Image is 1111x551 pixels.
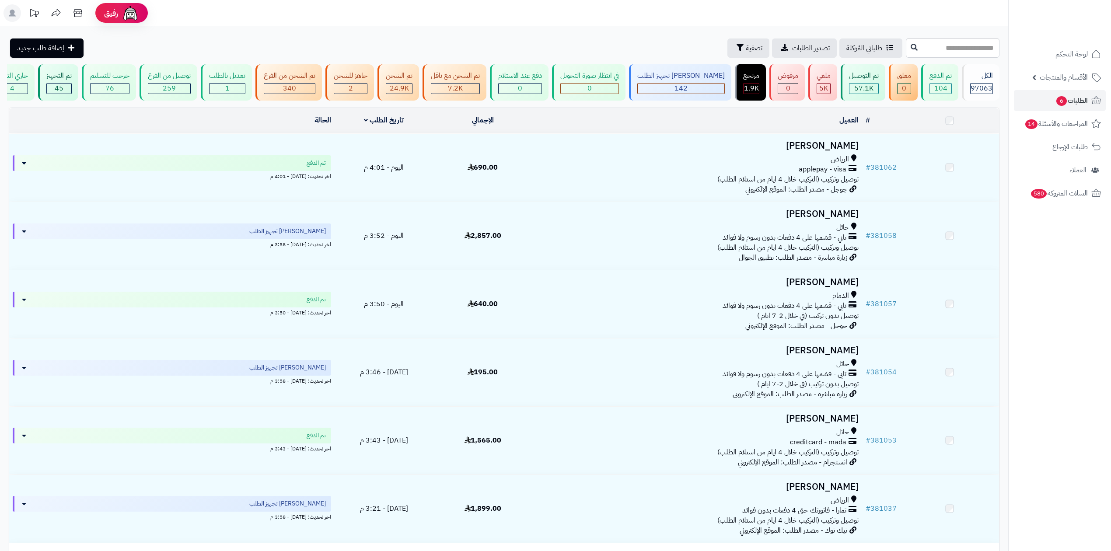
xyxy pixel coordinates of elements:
span: جوجل - مصدر الطلب: الموقع الإلكتروني [745,321,847,331]
span: 259 [163,83,176,94]
span: السلات المتروكة [1030,187,1088,199]
a: السلات المتروكة580 [1014,183,1106,204]
a: معلق 0 [887,64,919,101]
span: 76 [105,83,114,94]
span: انستجرام - مصدر الطلب: الموقع الإلكتروني [738,457,847,467]
a: لوحة التحكم [1014,44,1106,65]
h3: [PERSON_NAME] [536,209,859,219]
a: تم الشحن مع ناقل 7.2K [421,64,488,101]
h3: [PERSON_NAME] [536,345,859,356]
span: الطلبات [1055,94,1088,107]
div: جاهز للشحن [334,71,367,81]
span: 690.00 [468,162,498,173]
span: 4 [10,83,14,94]
div: ملغي [817,71,831,81]
span: الدمام [832,291,849,301]
span: تم الدفع [307,159,326,167]
span: 97063 [971,83,992,94]
a: تم التجهيز 45 [36,64,80,101]
div: 24881 [386,84,412,94]
span: # [866,299,870,309]
span: الرياض [831,495,849,506]
span: تصدير الطلبات [792,43,830,53]
span: زيارة مباشرة - مصدر الطلب: الموقع الإلكتروني [733,389,847,399]
a: تم التوصيل 57.1K [839,64,887,101]
div: اخر تحديث: [DATE] - 3:43 م [13,443,331,453]
div: اخر تحديث: [DATE] - 3:58 م [13,376,331,385]
a: # [866,115,870,126]
a: تعديل بالطلب 1 [199,64,254,101]
div: 1 [210,84,245,94]
span: إضافة طلب جديد [17,43,64,53]
span: تابي - قسّمها على 4 دفعات بدون رسوم ولا فوائد [723,369,846,379]
div: تم التجهيز [46,71,72,81]
a: تحديثات المنصة [23,4,45,24]
a: جاهز للشحن 2 [324,64,376,101]
span: 104 [934,83,947,94]
span: 6 [1056,96,1067,106]
span: 45 [55,83,63,94]
div: في انتظار صورة التحويل [560,71,619,81]
div: 259 [148,84,190,94]
span: 142 [674,83,688,94]
span: 195.00 [468,367,498,377]
div: [PERSON_NAME] تجهيز الطلب [637,71,725,81]
span: المراجعات والأسئلة [1024,118,1088,130]
span: 1.9K [744,83,759,94]
div: مرفوض [778,71,798,81]
a: الطلبات6 [1014,90,1106,111]
div: اخر تحديث: [DATE] - 3:58 م [13,512,331,521]
span: 1,565.00 [465,435,501,446]
span: توصيل وتركيب (التركيب خلال 4 ايام من استلام الطلب) [717,174,859,185]
a: [PERSON_NAME] تجهيز الطلب 142 [627,64,733,101]
a: #381062 [866,162,897,173]
div: 5005 [817,84,830,94]
a: تم الدفع 104 [919,64,960,101]
span: # [866,162,870,173]
span: رفيق [104,8,118,18]
span: الأقسام والمنتجات [1040,71,1088,84]
div: 1854 [744,84,759,94]
span: العملاء [1069,164,1087,176]
span: جوجل - مصدر الطلب: الموقع الإلكتروني [745,184,847,195]
div: اخر تحديث: [DATE] - 3:50 م [13,307,331,317]
span: 2,857.00 [465,230,501,241]
span: 0 [587,83,592,94]
div: 104 [930,84,951,94]
span: 7.2K [448,83,463,94]
span: توصيل وتركيب (التركيب خلال 4 ايام من استلام الطلب) [717,242,859,253]
span: applepay - visa [799,164,846,174]
a: الإجمالي [472,115,494,126]
span: الرياض [831,154,849,164]
span: [DATE] - 3:46 م [360,367,408,377]
div: 0 [561,84,618,94]
div: مرتجع [743,71,759,81]
span: توصيل بدون تركيب (في خلال 2-7 ايام ) [757,379,859,389]
span: # [866,367,870,377]
a: #381058 [866,230,897,241]
a: الحالة [314,115,331,126]
div: 76 [91,84,129,94]
a: العميل [839,115,859,126]
span: # [866,435,870,446]
a: تم الشحن من الفرع 340 [254,64,324,101]
a: #381054 [866,367,897,377]
span: توصيل بدون تركيب (في خلال 2-7 ايام ) [757,310,859,321]
a: العملاء [1014,160,1106,181]
span: تابي - قسّمها على 4 دفعات بدون رسوم ولا فوائد [723,301,846,311]
a: إضافة طلب جديد [10,38,84,58]
div: دفع عند الاستلام [498,71,542,81]
a: #381037 [866,503,897,514]
span: اليوم - 4:01 م [364,162,404,173]
div: 2 [334,84,367,94]
span: # [866,503,870,514]
a: #381057 [866,299,897,309]
span: تم الدفع [307,431,326,440]
a: دفع عند الاستلام 0 [488,64,550,101]
a: في انتظار صورة التحويل 0 [550,64,627,101]
span: لوحة التحكم [1055,48,1088,60]
span: 0 [786,83,790,94]
span: [DATE] - 3:43 م [360,435,408,446]
div: الكل [970,71,993,81]
div: خرجت للتسليم [90,71,129,81]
